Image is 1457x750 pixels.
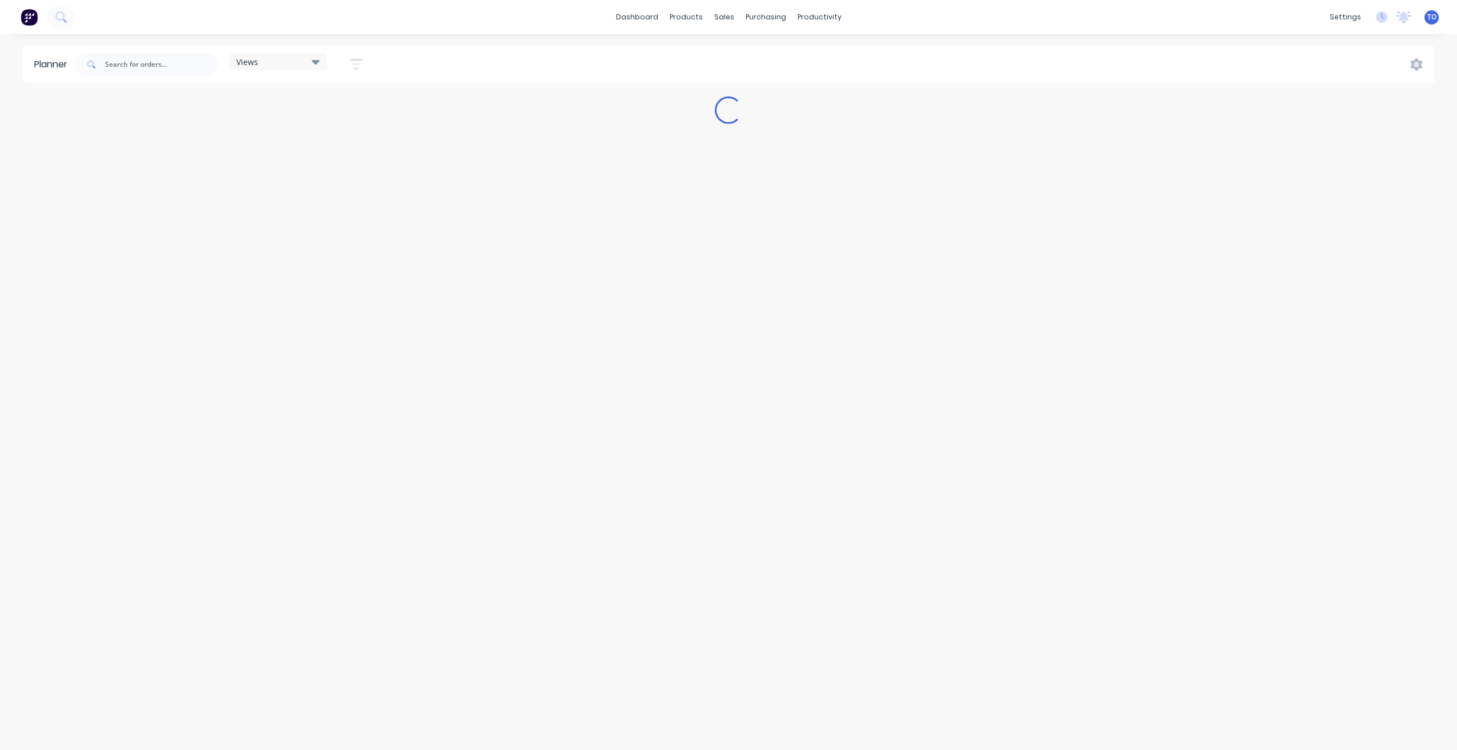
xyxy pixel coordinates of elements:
[740,9,792,26] div: purchasing
[1324,9,1367,26] div: settings
[664,9,709,26] div: products
[236,56,258,68] span: Views
[105,53,218,76] input: Search for orders...
[1427,12,1436,22] span: TO
[34,58,73,71] div: Planner
[709,9,740,26] div: sales
[610,9,664,26] a: dashboard
[792,9,847,26] div: productivity
[21,9,38,26] img: Factory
